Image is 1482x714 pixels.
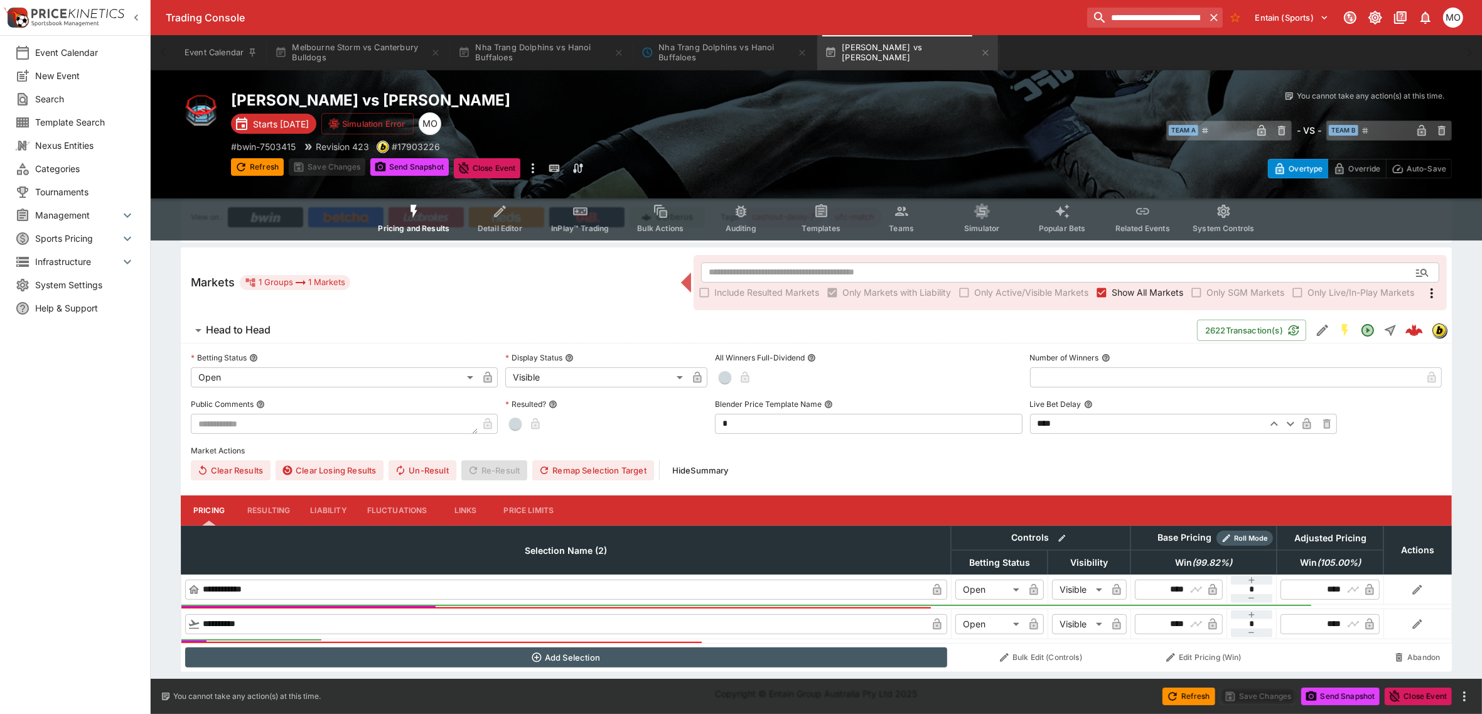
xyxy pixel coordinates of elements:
h6: - VS - [1297,124,1321,137]
div: Open [191,367,478,387]
button: more [1457,689,1472,704]
button: Links [438,495,494,526]
span: Tournaments [35,185,135,198]
span: Infrastructure [35,255,120,268]
th: Adjusted Pricing [1277,526,1383,550]
div: bwin [1432,323,1447,338]
span: Show All Markets [1112,286,1183,299]
p: Display Status [505,352,562,363]
img: Sportsbook Management [31,21,99,26]
button: Close Event [454,158,521,178]
img: PriceKinetics [31,9,124,18]
button: Number of Winners [1102,354,1110,362]
button: Open [1356,319,1379,342]
button: Melbourne Storm vs Canterbury Bulldogs [267,35,448,70]
div: 1 Groups 1 Markets [245,275,345,290]
button: Overtype [1268,159,1328,178]
button: Nha Trang Dolphins vs Hanoi Buffaloes [634,35,815,70]
button: Send Snapshot [1301,688,1380,705]
button: Clear Losing Results [276,460,384,480]
button: Simulation Error [321,113,414,134]
span: Management [35,208,120,222]
button: Liability [300,495,357,526]
span: Teams [889,224,914,233]
button: Blender Price Template Name [824,400,833,409]
button: 2622Transaction(s) [1197,320,1306,341]
button: Straight [1379,319,1402,342]
button: Resulting [237,495,300,526]
th: Actions [1383,526,1451,574]
span: Re-Result [461,460,527,480]
div: Mark O'Loughlan [419,112,441,135]
button: Edit Pricing (Win) [1134,647,1273,668]
button: Bulk Edit (Controls) [955,647,1127,668]
button: Refresh [231,158,284,176]
div: Open [955,580,1024,600]
span: Popular Bets [1039,224,1086,233]
p: Copy To Clipboard [231,140,296,153]
p: Overtype [1289,162,1323,175]
div: Open [955,614,1024,634]
div: Event type filters [368,196,1264,241]
p: Override [1348,162,1380,175]
span: Only Active/Visible Markets [974,286,1088,299]
span: Event Calendar [35,46,135,59]
p: Number of Winners [1030,352,1099,363]
button: Select Tenant [1248,8,1336,28]
a: ef71b31e-59ff-475d-87aa-088bd7a02685 [1402,318,1427,343]
button: Betting Status [249,354,258,362]
button: Resulted? [549,400,557,409]
button: Un-Result [389,460,456,480]
p: Public Comments [191,399,254,409]
p: Blender Price Template Name [715,399,822,409]
img: bwin.png [377,141,389,153]
button: HideSummary [665,460,736,480]
th: Controls [951,526,1130,550]
div: Visible [1052,614,1107,634]
button: Live Bet Delay [1084,400,1093,409]
span: System Controls [1193,224,1254,233]
div: Base Pricing [1152,530,1216,546]
span: Team B [1329,125,1358,136]
button: Event Calendar [177,35,265,70]
p: Live Bet Delay [1030,399,1082,409]
span: Visibility [1056,555,1122,570]
img: mma.png [181,90,221,131]
label: Market Actions [191,441,1442,460]
button: Display Status [565,354,574,362]
span: Simulator [964,224,999,233]
span: Selection Name (2) [511,543,621,558]
button: Nha Trang Dolphins vs Hanoi Buffaloes [451,35,631,70]
span: Nexus Entities [35,139,135,152]
span: InPlay™ Trading [551,224,609,233]
button: Abandon [1387,647,1447,668]
img: bwin [1432,323,1446,337]
p: You cannot take any action(s) at this time. [1297,90,1444,102]
span: Search [35,92,135,105]
p: Revision 423 [316,140,369,153]
button: Bulk edit [1054,530,1070,546]
span: Auditing [726,224,756,233]
span: Only Live/In-Play Markets [1307,286,1414,299]
button: [PERSON_NAME] vs [PERSON_NAME] [817,35,998,70]
p: Starts [DATE] [253,117,309,131]
em: ( 105.00 %) [1317,555,1361,570]
button: Notifications [1414,6,1437,29]
button: Documentation [1389,6,1412,29]
button: Override [1328,159,1386,178]
span: New Event [35,69,135,82]
span: Sports Pricing [35,232,120,245]
span: Only Markets with Liability [842,286,951,299]
h5: Markets [191,275,235,289]
p: You cannot take any action(s) at this time. [173,691,321,702]
div: Mark O'Loughlan [1443,8,1463,28]
button: Edit Detail [1311,319,1334,342]
span: System Settings [35,278,135,291]
span: Bulk Actions [637,224,684,233]
span: Pricing and Results [378,224,449,233]
button: No Bookmarks [1225,8,1245,28]
button: Toggle light/dark mode [1364,6,1387,29]
button: more [525,158,540,178]
div: Trading Console [166,11,1082,24]
div: bwin [377,141,389,153]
